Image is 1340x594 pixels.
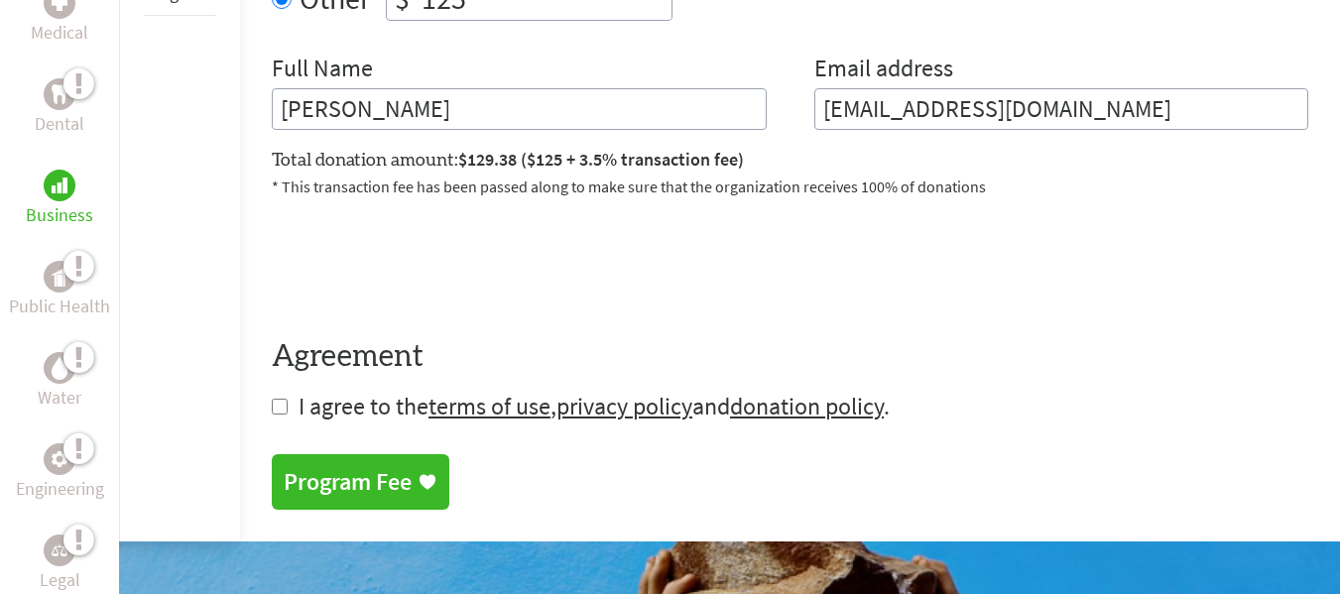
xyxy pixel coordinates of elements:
[9,293,110,320] p: Public Health
[272,222,573,299] iframe: To enrich screen reader interactions, please activate Accessibility in Grammarly extension settings
[272,454,449,510] a: Program Fee
[44,261,75,293] div: Public Health
[52,544,67,556] img: Legal Empowerment
[38,384,81,412] p: Water
[284,466,412,498] div: Program Fee
[44,78,75,110] div: Dental
[52,84,67,103] img: Dental
[9,261,110,320] a: Public HealthPublic Health
[16,443,104,503] a: EngineeringEngineering
[730,391,884,421] a: donation policy
[26,201,93,229] p: Business
[272,53,373,88] label: Full Name
[272,175,1308,198] p: * This transaction fee has been passed along to make sure that the organization receives 100% of ...
[458,148,744,171] span: $129.38 ($125 + 3.5% transaction fee)
[52,356,67,379] img: Water
[299,391,890,421] span: I agree to the , and .
[44,352,75,384] div: Water
[272,339,1308,375] h4: Agreement
[31,19,88,47] p: Medical
[52,178,67,193] img: Business
[272,88,767,130] input: Enter Full Name
[272,146,744,175] label: Total donation amount:
[38,352,81,412] a: WaterWater
[52,267,67,287] img: Public Health
[16,475,104,503] p: Engineering
[814,88,1309,130] input: Your Email
[556,391,692,421] a: privacy policy
[35,110,84,138] p: Dental
[428,391,550,421] a: terms of use
[44,443,75,475] div: Engineering
[35,78,84,138] a: DentalDental
[26,170,93,229] a: BusinessBusiness
[44,170,75,201] div: Business
[52,451,67,467] img: Engineering
[44,535,75,566] div: Legal Empowerment
[814,53,953,88] label: Email address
